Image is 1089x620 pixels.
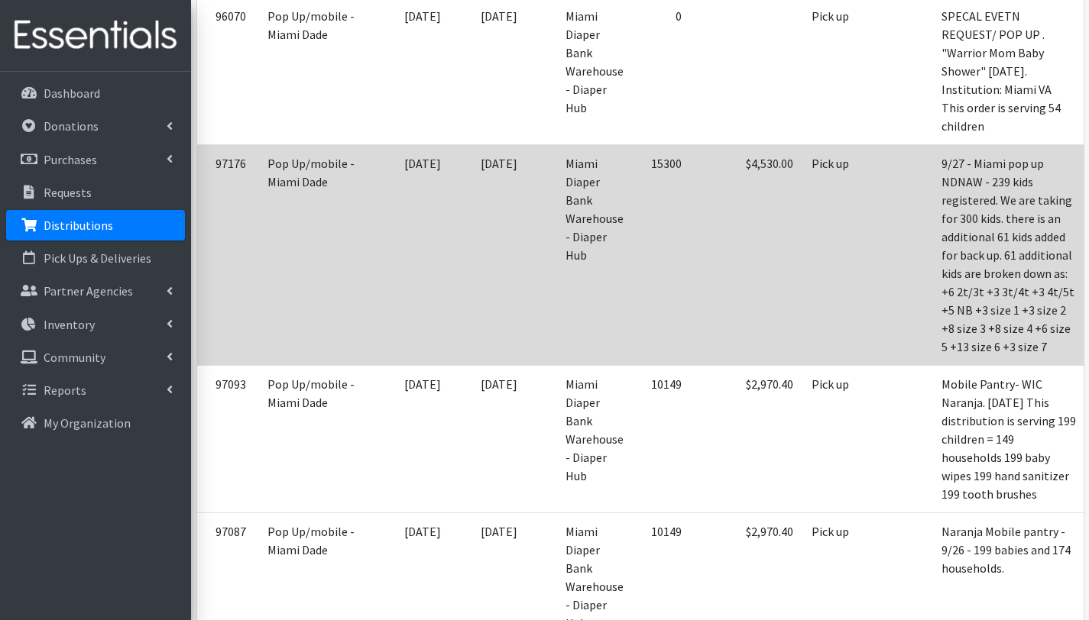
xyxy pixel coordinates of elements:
td: [DATE] [395,365,472,512]
p: Inventory [44,317,95,332]
p: Donations [44,118,99,134]
a: Pick Ups & Deliveries [6,243,185,273]
a: My Organization [6,408,185,438]
a: Distributions [6,210,185,241]
a: Community [6,342,185,373]
td: 97176 [197,144,258,365]
td: Miami Diaper Bank Warehouse - Diaper Hub [556,365,633,512]
td: Pop Up/mobile - Miami Dade [258,365,395,512]
a: Donations [6,111,185,141]
a: Inventory [6,309,185,340]
p: Pick Ups & Deliveries [44,250,151,266]
td: 9/27 - Miami pop up NDNAW - 239 kids registered. We are taking for 300 kids. there is an addition... [932,144,1085,365]
td: [DATE] [472,144,556,365]
p: Dashboard [44,86,100,101]
td: $2,970.40 [691,365,802,512]
td: Pick up [802,365,866,512]
p: Partner Agencies [44,283,133,299]
p: Distributions [44,218,113,233]
a: Dashboard [6,78,185,108]
td: 97093 [197,365,258,512]
td: 10149 [633,365,691,512]
td: Pop Up/mobile - Miami Dade [258,144,395,365]
td: Miami Diaper Bank Warehouse - Diaper Hub [556,144,633,365]
td: 15300 [633,144,691,365]
p: Reports [44,383,86,398]
a: Partner Agencies [6,276,185,306]
td: $4,530.00 [691,144,802,365]
img: HumanEssentials [6,10,185,61]
td: Mobile Pantry- WIC Naranja. [DATE] This distribution is serving 199 children = 149 households 199... [932,365,1085,512]
a: Requests [6,177,185,208]
p: Requests [44,185,92,200]
p: Purchases [44,152,97,167]
a: Purchases [6,144,185,175]
td: [DATE] [395,144,472,365]
a: Reports [6,375,185,405]
td: [DATE] [472,365,556,512]
p: My Organization [44,415,131,431]
td: Pick up [802,144,866,365]
p: Community [44,350,105,365]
